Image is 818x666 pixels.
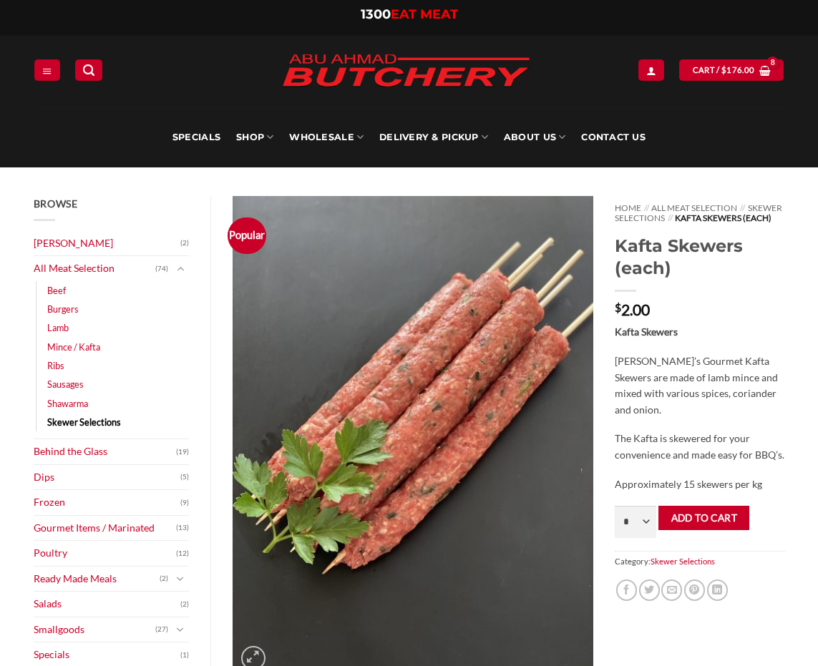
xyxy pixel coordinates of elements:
a: Skewer Selections [651,557,715,566]
span: (19) [176,441,189,463]
a: Frozen [34,490,181,515]
button: Toggle [172,261,189,277]
a: Lamb [47,318,69,337]
a: Gourmet Items / Marinated [34,516,177,541]
span: (5) [180,466,189,488]
p: [PERSON_NAME]’s Gourmet Kafta Skewers are made of lamb mince and mixed with various spices, coria... [615,353,784,418]
a: Beef [47,281,66,300]
span: Category: [615,551,784,572]
a: Behind the Glass [34,439,177,464]
span: Kafta Skewers (each) [675,212,771,223]
span: // [644,202,649,213]
a: All Meat Selection [34,256,156,281]
a: 1300EAT MEAT [361,6,458,22]
a: Skewer Selections [47,413,121,431]
span: Cart / [693,64,755,77]
a: View cart [679,59,784,80]
a: [PERSON_NAME] [34,231,181,256]
a: Pin on Pinterest [684,579,705,600]
a: Share on Twitter [639,579,660,600]
p: The Kafta is skewered for your convenience and made easy for BBQ’s. [615,431,784,463]
a: Ribs [47,356,64,375]
span: 1300 [361,6,391,22]
span: (9) [180,492,189,514]
button: Toggle [172,571,189,587]
a: Mince / Kafta [47,338,100,356]
a: Contact Us [581,107,646,167]
a: Share on Facebook [616,579,637,600]
span: (13) [176,517,189,539]
span: (12) [176,543,189,564]
a: Sausages [47,375,84,393]
span: (2) [160,568,168,589]
a: Poultry [34,541,177,566]
button: Toggle [172,622,189,637]
span: (74) [155,258,168,280]
a: Email to a Friend [661,579,682,600]
h1: Kafta Skewers (each) [615,235,784,279]
a: Burgers [47,300,79,318]
span: $ [721,64,726,77]
a: Wholesale [289,107,364,167]
bdi: 176.00 [721,65,754,74]
a: Ready Made Meals [34,567,160,592]
span: Browse [34,197,78,210]
span: (2) [180,594,189,615]
a: Smallgoods [34,617,156,642]
img: Abu Ahmad Butchery [270,44,542,99]
a: Specials [172,107,220,167]
span: (2) [180,232,189,254]
span: (27) [155,619,168,640]
span: $ [615,302,621,313]
a: SHOP [236,107,273,167]
a: All Meat Selection [651,202,737,213]
strong: Kafta Skewers [615,325,678,338]
bdi: 2.00 [615,300,650,318]
a: About Us [504,107,565,167]
a: Shawarma [47,394,88,413]
a: Skewer Selections [615,202,782,223]
a: Delivery & Pickup [379,107,488,167]
a: Dips [34,465,181,490]
button: Add to cart [658,506,749,531]
span: // [740,202,745,213]
a: Menu [34,59,60,80]
span: (1) [180,645,189,666]
span: EAT MEAT [391,6,458,22]
p: Approximately 15 skewers per kg [615,476,784,493]
a: Salads [34,592,181,617]
a: Search [75,59,102,80]
span: // [668,212,673,223]
a: Login [638,59,664,80]
a: Home [615,202,641,213]
a: Share on LinkedIn [707,579,728,600]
